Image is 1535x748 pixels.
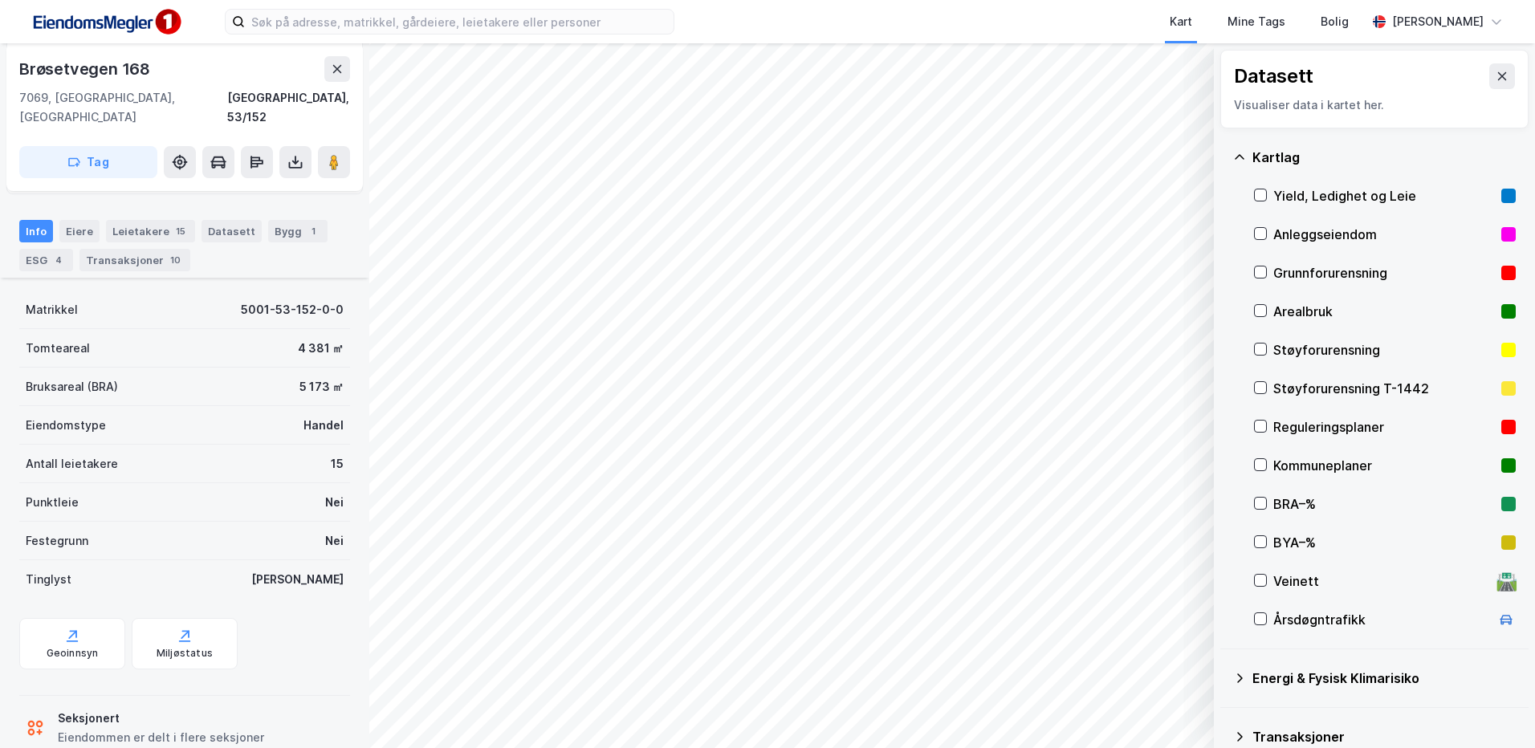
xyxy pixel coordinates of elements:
[325,493,344,512] div: Nei
[26,493,79,512] div: Punktleie
[19,56,153,82] div: Brøsetvegen 168
[1252,727,1516,746] div: Transaksjoner
[26,339,90,358] div: Tomteareal
[19,220,53,242] div: Info
[167,252,184,268] div: 10
[303,416,344,435] div: Handel
[227,88,350,127] div: [GEOGRAPHIC_DATA], 53/152
[1273,571,1490,591] div: Veinett
[1273,340,1495,360] div: Støyforurensning
[26,570,71,589] div: Tinglyst
[19,249,73,271] div: ESG
[19,146,157,178] button: Tag
[58,728,264,747] div: Eiendommen er delt i flere seksjoner
[1273,186,1495,205] div: Yield, Ledighet og Leie
[59,220,100,242] div: Eiere
[26,300,78,319] div: Matrikkel
[1234,96,1515,115] div: Visualiser data i kartet her.
[51,252,67,268] div: 4
[299,377,344,396] div: 5 173 ㎡
[1273,456,1495,475] div: Kommuneplaner
[1273,533,1495,552] div: BYA–%
[1170,12,1192,31] div: Kart
[79,249,190,271] div: Transaksjoner
[1455,671,1535,748] iframe: Chat Widget
[58,709,264,728] div: Seksjonert
[47,647,99,660] div: Geoinnsyn
[1273,494,1495,514] div: BRA–%
[1273,379,1495,398] div: Støyforurensning T-1442
[1252,669,1516,688] div: Energi & Fysisk Klimarisiko
[1252,148,1516,167] div: Kartlag
[26,4,186,40] img: F4PB6Px+NJ5v8B7XTbfpPpyloAAAAASUVORK5CYII=
[19,88,227,127] div: 7069, [GEOGRAPHIC_DATA], [GEOGRAPHIC_DATA]
[1273,302,1495,321] div: Arealbruk
[1392,12,1484,31] div: [PERSON_NAME]
[1273,610,1490,629] div: Årsdøgntrafikk
[26,531,88,551] div: Festegrunn
[106,220,195,242] div: Leietakere
[1273,225,1495,244] div: Anleggseiendom
[157,647,213,660] div: Miljøstatus
[241,300,344,319] div: 5001-53-152-0-0
[26,454,118,474] div: Antall leietakere
[173,223,189,239] div: 15
[1234,63,1313,89] div: Datasett
[1455,671,1535,748] div: Kontrollprogram for chat
[1273,263,1495,283] div: Grunnforurensning
[325,531,344,551] div: Nei
[26,416,106,435] div: Eiendomstype
[331,454,344,474] div: 15
[1496,571,1517,591] div: 🛣️
[251,570,344,589] div: [PERSON_NAME]
[245,10,674,34] input: Søk på adresse, matrikkel, gårdeiere, leietakere eller personer
[1273,417,1495,437] div: Reguleringsplaner
[26,377,118,396] div: Bruksareal (BRA)
[1321,12,1349,31] div: Bolig
[1228,12,1285,31] div: Mine Tags
[305,223,321,239] div: 1
[202,220,262,242] div: Datasett
[298,339,344,358] div: 4 381 ㎡
[268,220,328,242] div: Bygg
